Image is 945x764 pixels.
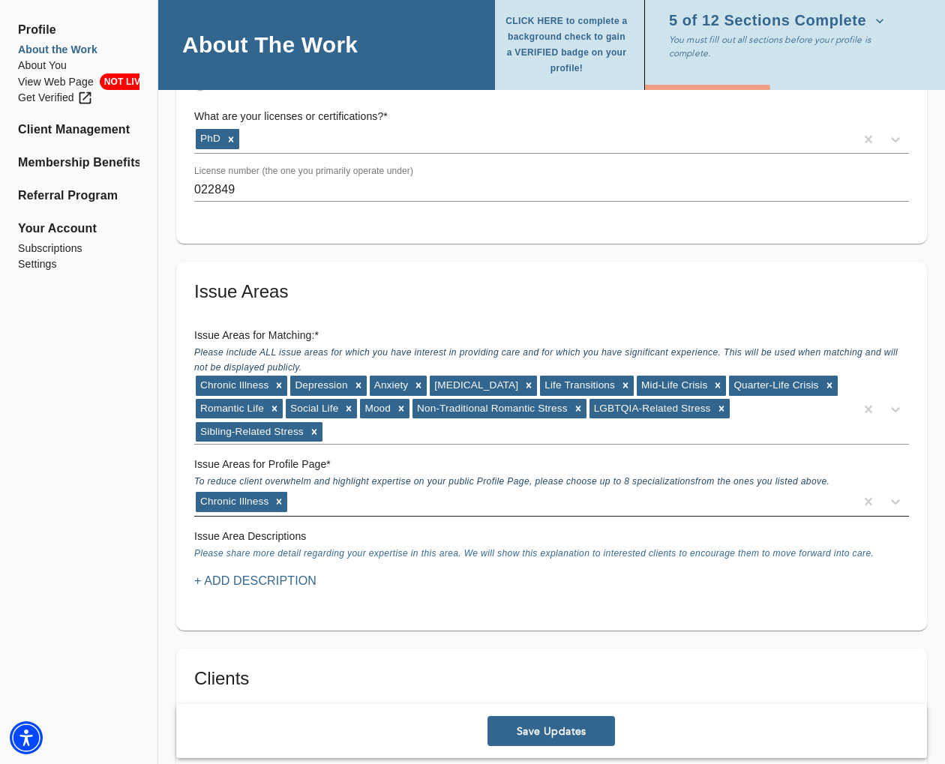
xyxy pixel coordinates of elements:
[194,167,413,176] label: License number (the one you primarily operate under)
[196,129,223,148] div: PhD
[360,399,393,418] div: Mood
[18,187,139,205] a: Referral Program
[194,457,909,473] h6: Issue Areas for Profile Page *
[18,73,139,90] li: View Web Page
[18,42,139,58] a: About the Work
[669,9,890,33] button: 5 of 12 Sections Complete
[18,90,93,106] div: Get Verified
[18,220,139,238] span: Your Account
[18,121,139,139] a: Client Management
[540,376,617,395] div: Life Transitions
[18,58,139,73] a: About You
[194,347,898,376] span: Please include ALL issue areas for which you have interest in providing care and for which you ha...
[18,73,139,90] a: View Web PageNOT LIVE
[194,572,316,590] p: + Add Description
[669,33,903,60] p: You must fill out all sections before your profile is complete.
[194,328,909,344] h6: Issue Areas for Matching: *
[729,376,820,395] div: Quarter-Life Crisis
[290,376,349,395] div: Depression
[188,568,322,595] button: + Add Description
[430,376,520,395] div: [MEDICAL_DATA]
[18,241,139,256] a: Subscriptions
[18,154,139,172] a: Membership Benefits
[196,422,306,442] div: Sibling-Related Stress
[194,667,909,691] h5: Clients
[286,399,340,418] div: Social Life
[194,476,829,490] span: To reduce client overwhelm and highlight expertise on your public Profile Page, please choose up ...
[194,280,909,304] h5: Issue Areas
[493,724,609,739] span: Save Updates
[370,376,411,395] div: Anxiety
[18,21,139,39] span: Profile
[194,529,909,545] h6: Issue Area Descriptions
[589,399,713,418] div: LGBTQIA-Related Stress
[18,256,139,272] a: Settings
[182,31,358,58] h4: About The Work
[637,376,709,395] div: Mid-Life Crisis
[10,721,43,754] div: Accessibility Menu
[504,9,635,81] button: CLICK HERE to complete a background check to gain a VERIFIED badge on your profile!
[196,376,271,395] div: Chronic Illness
[196,399,266,418] div: Romantic Life
[194,548,874,559] span: Please share more detail regarding your expertise in this area. We will show this explanation to ...
[100,73,151,90] span: NOT LIVE
[669,13,884,28] span: 5 of 12 Sections Complete
[194,109,909,125] h6: What are your licenses or certifications? *
[504,13,629,76] span: CLICK HERE to complete a background check to gain a VERIFIED badge on your profile!
[487,716,615,746] button: Save Updates
[196,492,271,511] div: Chronic Illness
[412,399,570,418] div: Non-Traditional Romantic Stress
[18,90,139,106] a: Get Verified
